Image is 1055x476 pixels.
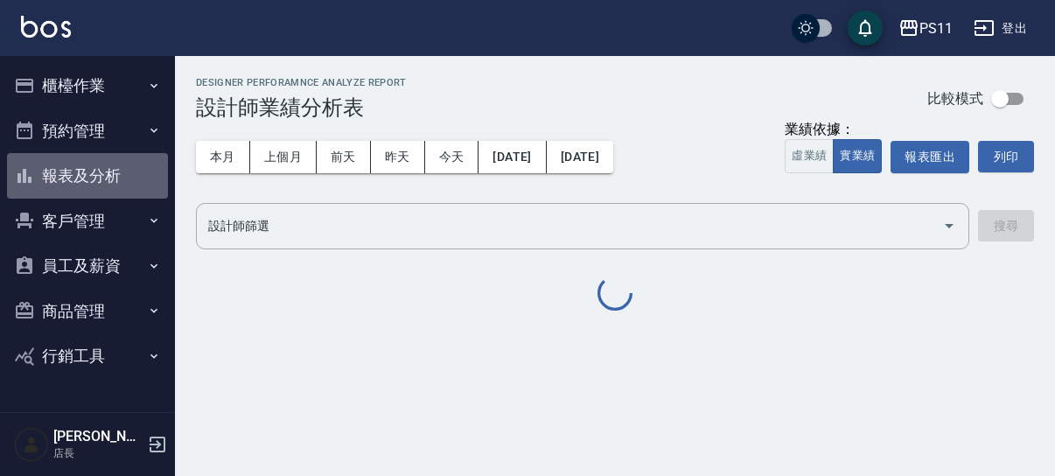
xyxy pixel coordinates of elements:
[967,12,1034,45] button: 登出
[7,243,168,289] button: 員工及薪資
[7,199,168,244] button: 客戶管理
[53,445,143,461] p: 店長
[204,211,935,241] input: 選擇設計師
[785,139,834,173] button: 虛業績
[833,139,882,173] button: 實業績
[196,95,407,120] h3: 設計師業績分析表
[371,141,425,173] button: 昨天
[479,141,546,173] button: [DATE]
[891,141,969,173] button: 報表匯出
[21,16,71,38] img: Logo
[978,141,1034,172] button: 列印
[53,428,143,445] h5: [PERSON_NAME]
[7,153,168,199] button: 報表及分析
[7,108,168,154] button: 預約管理
[250,141,317,173] button: 上個月
[919,17,953,39] div: PS11
[196,141,250,173] button: 本月
[7,63,168,108] button: 櫃檯作業
[891,10,960,46] button: PS11
[196,77,407,88] h2: Designer Perforamnce Analyze Report
[7,333,168,379] button: 行銷工具
[7,289,168,334] button: 商品管理
[14,427,49,462] img: Person
[785,121,882,139] div: 業績依據：
[547,141,613,173] button: [DATE]
[848,10,883,45] button: save
[927,89,983,108] p: 比較模式
[425,141,479,173] button: 今天
[317,141,371,173] button: 前天
[935,212,963,240] button: Open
